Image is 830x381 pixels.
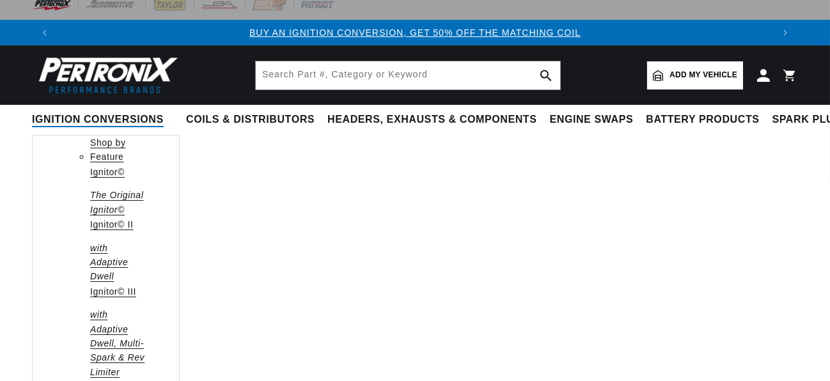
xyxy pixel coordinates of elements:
summary: Battery Products [639,105,765,135]
span: Coils & Distributors [186,113,315,127]
a: BUY AN IGNITION CONVERSION, GET 50% OFF THE MATCHING COIL [249,27,581,38]
em: with Adaptive Dwell, Multi-Spark & Rev Limiter [90,309,145,377]
img: Pertronix [32,53,179,97]
summary: Ignition Conversions [32,105,180,135]
a: Shop by Feature [90,136,147,164]
button: Translation missing: en.sections.announcements.next_announcement [772,20,798,45]
summary: Engine Swaps [544,105,640,135]
a: Ignitor© II with Adaptive Dwell [90,217,147,284]
a: Add my vehicle [647,61,743,89]
p: Ignitor© III [90,284,147,299]
div: 1 of 3 [58,26,772,40]
span: Add my vehicle [669,69,737,81]
div: Announcement [58,26,772,40]
summary: Coils & Distributors [180,105,321,135]
a: Ignitor© The Original Ignitor© [90,165,147,217]
summary: Headers, Exhausts & Components [321,105,543,135]
button: search button [532,61,560,89]
p: Ignitor© II [90,217,147,231]
a: Ignitor© III with Adaptive Dwell, Multi-Spark & Rev Limiter [90,284,147,379]
input: Search Part #, Category or Keyword [256,61,560,89]
span: Headers, Exhausts & Components [327,113,536,127]
span: Ignition Conversions [32,113,164,127]
button: Translation missing: en.sections.announcements.previous_announcement [32,20,58,45]
span: Engine Swaps [550,113,634,127]
em: with Adaptive Dwell [90,243,128,282]
span: Battery Products [646,113,759,127]
em: The Original Ignitor© [90,190,143,214]
p: Ignitor© [90,165,147,179]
